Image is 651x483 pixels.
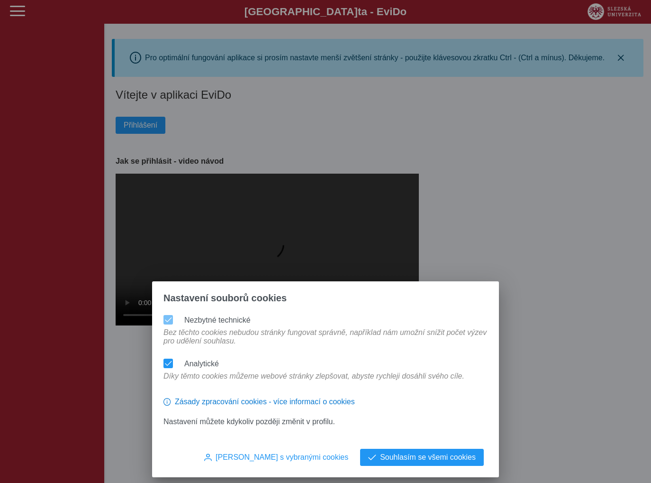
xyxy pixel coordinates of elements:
p: Nastavení můžete kdykoliv později změnit v profilu. [163,418,488,426]
button: Souhlasím se všemi cookies [360,449,484,466]
span: Souhlasím se všemi cookies [380,453,476,462]
label: Analytické [184,360,219,368]
span: Zásady zpracování cookies - více informací o cookies [175,398,355,406]
span: [PERSON_NAME] s vybranými cookies [216,453,348,462]
button: Zásady zpracování cookies - více informací o cookies [163,394,355,410]
label: Nezbytné technické [184,316,251,324]
button: [PERSON_NAME] s vybranými cookies [196,449,356,466]
div: Bez těchto cookies nebudou stránky fungovat správně, například nám umožní snížit počet výzev pro ... [160,328,491,355]
div: Díky těmto cookies můžeme webové stránky zlepšovat, abyste rychleji dosáhli svého cíle. [160,372,468,390]
a: Zásady zpracování cookies - více informací o cookies [163,401,355,409]
span: Nastavení souborů cookies [163,293,287,304]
